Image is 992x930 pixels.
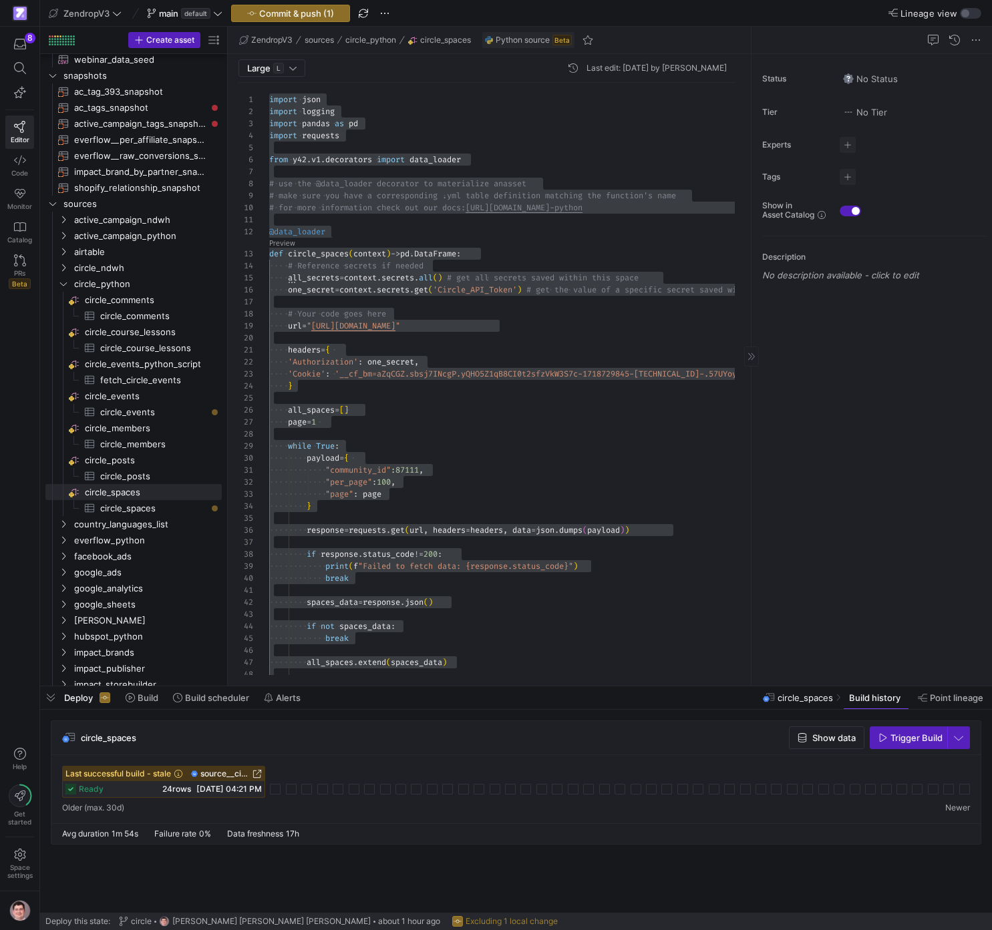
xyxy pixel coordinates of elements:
[45,468,222,484] a: circle_posts​​​​​​​​​
[196,784,262,794] span: [DATE] 04:21 PM
[236,32,296,48] button: ZendropV3
[568,369,835,379] span: 7c-1718729845-[TECHNICAL_ID]-.57UYoyOTF5T1sIcpiq.zxKuqDCU
[45,228,222,244] div: Press SPACE to select this row.
[238,332,253,344] div: 20
[414,248,456,259] span: DataFrame
[45,436,222,452] a: circle_members​​​​​​​​​
[238,356,253,368] div: 22
[843,107,854,118] img: No tier
[288,248,349,259] span: circle_spaces
[5,2,34,25] a: https://storage.googleapis.com/y42-prod-data-exchange/images/qZXOSqkTtPuVcXVzF40oUlM07HVTwZXfPK0U...
[339,405,344,415] span: [
[238,380,253,392] div: 24
[74,228,220,244] span: active_campaign_python
[325,369,330,379] span: :
[349,118,358,129] span: pd
[762,252,987,262] p: Description
[74,661,220,676] span: impact_publisher
[5,32,34,56] button: 8
[74,148,206,164] span: everflow__raw_conversions_snapshot​​​​​​​
[259,8,334,19] span: Commit & push (1)
[344,453,349,463] span: {
[550,202,583,213] span: -python
[238,368,253,380] div: 23
[409,248,414,259] span: .
[302,118,330,129] span: pandas
[381,272,414,283] span: secrets
[419,272,433,283] span: all
[420,35,471,45] span: circle_spaces
[45,132,222,148] a: everflow__per_affiliate_snapshot​​​​​​​
[335,284,339,295] span: =
[45,99,222,115] a: ac_tags_snapshot​​​​​​​
[45,83,222,99] a: ac_tag_393_snapshot​​​​​​​
[45,500,222,516] div: Press SPACE to select this row.
[5,182,34,216] a: Monitor
[517,284,522,295] span: )
[45,51,222,67] div: Press SPACE to select this row.
[391,248,400,259] span: ->
[74,52,206,67] span: webinar_data_seed​​​​​​
[100,437,206,452] span: circle_members​​​​​​​​​
[316,441,335,451] span: True
[45,115,222,132] a: active_campaign_tags_snapshot​​​​​​​
[762,270,987,280] p: No description available - click to edit
[301,32,337,48] button: sources
[456,248,461,259] span: :
[238,154,253,166] div: 6
[238,320,253,332] div: 19
[238,93,253,105] div: 1
[74,180,206,196] span: shopify_relationship_snapshot​​​​​​​
[85,421,220,436] span: circle_members​​​​​​​​
[762,74,829,83] span: Status
[238,344,253,356] div: 21
[238,202,253,214] div: 10
[288,441,311,451] span: while
[45,340,222,356] a: circle_course_lessons​​​​​​​​​
[466,917,558,926] span: Excluding 1 local change
[85,389,220,404] span: circle_events​​​​​​​​
[62,829,109,839] span: Avg duration
[181,8,210,19] span: default
[11,136,29,144] span: Editor
[172,917,371,926] span: [PERSON_NAME] [PERSON_NAME] [PERSON_NAME]
[302,320,307,331] span: =
[5,216,34,249] a: Catalog
[335,369,568,379] span: '__cf_bm=aZqCGZ.sbsj7INcgP.yQHO5Z1qB8CI0t2sfzVkW3S
[100,469,206,484] span: circle_posts​​​​​​​​​
[238,284,253,296] div: 16
[159,916,170,927] img: https://storage.googleapis.com/y42-prod-data-exchange/images/G2kHvxVlt02YItTmblwfhPy4mK5SfUxFU6Tr...
[74,517,220,532] span: country_languages_list
[288,344,321,355] span: headers
[345,35,396,45] span: circle_python
[311,320,395,331] span: [URL][DOMAIN_NAME]
[762,172,829,182] span: Tags
[74,116,206,132] span: active_campaign_tags_snapshot​​​​​​​
[288,369,325,379] span: 'Cookie'
[378,917,440,926] span: about 1 hour ago
[45,99,222,115] div: Press SPACE to select this row.
[339,284,372,295] span: context
[762,201,814,220] span: Show in Asset Catalog
[9,278,31,289] span: Beta
[7,202,32,210] span: Monitor
[503,190,676,201] span: finition matching the function's name
[238,452,253,464] div: 30
[74,677,220,692] span: impact_storebuilder
[62,766,265,798] button: Last successful build - stalesource__circle_spaces__circle_spacesready24rows[DATE] 04:21 PM
[912,686,989,709] button: Point lineage
[405,32,474,48] button: circle_spaces
[269,178,503,189] span: # use the @data_loader decorator to materialize an
[74,276,220,292] span: circle_python
[85,453,220,468] span: circle_posts​​​​​​​​
[144,5,226,22] button: maindefault
[238,440,253,452] div: 29
[45,436,222,452] div: Press SPACE to select this row.
[349,248,353,259] span: (
[251,35,293,45] span: ZendropV3
[45,148,222,164] div: Press SPACE to select this row.
[503,178,526,189] span: asset
[85,292,220,308] span: circle_comments​​​​​​​​
[238,178,253,190] div: 8
[377,272,381,283] span: .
